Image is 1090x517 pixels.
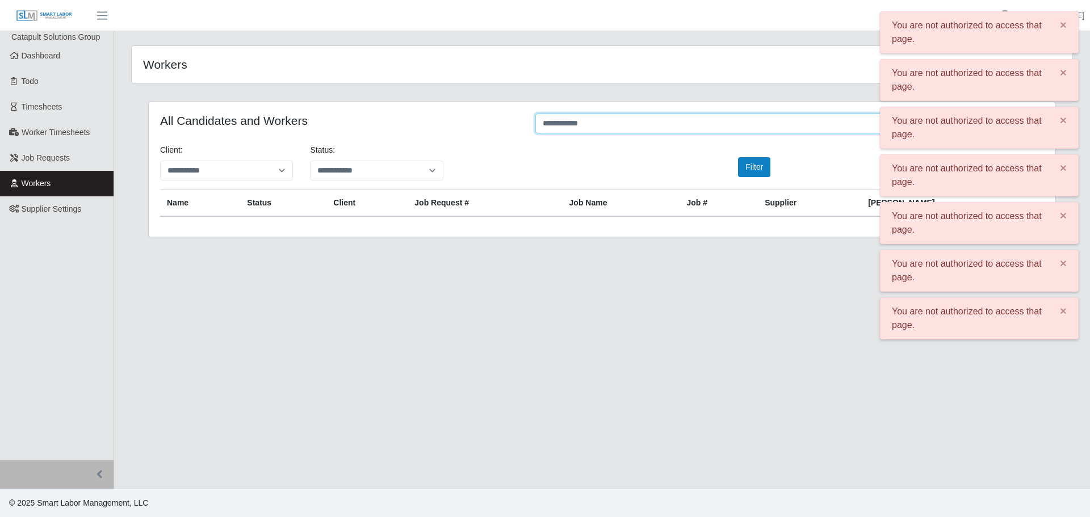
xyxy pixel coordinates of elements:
span: Timesheets [22,102,62,111]
span: × [1060,114,1067,127]
h4: All Candidates and Workers [160,114,518,128]
label: Status: [310,144,335,156]
span: © 2025 Smart Labor Management, LLC [9,498,148,507]
span: × [1060,161,1067,174]
span: × [1060,304,1067,317]
div: You are not authorized to access that page. [880,59,1079,101]
span: Catapult Solutions Group [11,32,100,41]
th: Job # [680,190,758,217]
th: Client [326,190,408,217]
th: Name [160,190,240,217]
span: Worker Timesheets [22,128,90,137]
img: SLM Logo [16,10,73,22]
th: Supplier [758,190,861,217]
span: Job Requests [22,153,70,162]
button: Filter [738,157,770,177]
h4: Workers [143,57,515,72]
span: Workers [22,179,51,188]
th: Job Name [563,190,680,217]
a: [PERSON_NAME] [1019,10,1084,22]
th: Job Request # [408,190,562,217]
span: × [1060,209,1067,222]
div: You are not authorized to access that page. [880,202,1079,244]
span: Supplier Settings [22,204,82,213]
th: [PERSON_NAME] [861,190,1044,217]
label: Client: [160,144,183,156]
th: Status [240,190,326,217]
div: You are not authorized to access that page. [880,107,1079,149]
div: You are not authorized to access that page. [880,154,1079,196]
span: Dashboard [22,51,61,60]
div: You are not authorized to access that page. [880,11,1079,53]
span: Todo [22,77,39,86]
div: You are not authorized to access that page. [880,250,1079,292]
div: You are not authorized to access that page. [880,297,1079,339]
span: × [1060,257,1067,270]
span: × [1060,66,1067,79]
